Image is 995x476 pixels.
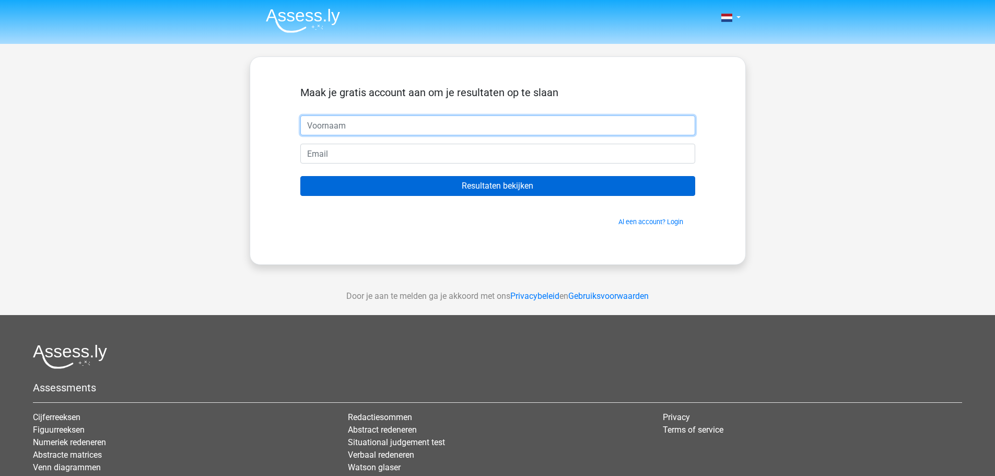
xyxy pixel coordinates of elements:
[348,450,414,460] a: Verbaal redeneren
[33,450,102,460] a: Abstracte matrices
[300,86,695,99] h5: Maak je gratis account aan om je resultaten op te slaan
[33,437,106,447] a: Numeriek redeneren
[348,412,412,422] a: Redactiesommen
[266,8,340,33] img: Assessly
[663,412,690,422] a: Privacy
[300,115,695,135] input: Voornaam
[300,144,695,164] input: Email
[510,291,559,301] a: Privacybeleid
[33,462,101,472] a: Venn diagrammen
[348,425,417,435] a: Abstract redeneren
[348,437,445,447] a: Situational judgement test
[33,412,80,422] a: Cijferreeksen
[618,218,683,226] a: Al een account? Login
[300,176,695,196] input: Resultaten bekijken
[33,381,962,394] h5: Assessments
[33,344,107,369] img: Assessly logo
[568,291,649,301] a: Gebruiksvoorwaarden
[33,425,85,435] a: Figuurreeksen
[663,425,723,435] a: Terms of service
[348,462,401,472] a: Watson glaser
